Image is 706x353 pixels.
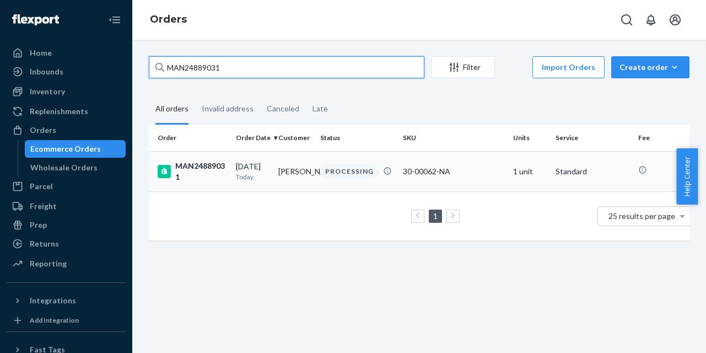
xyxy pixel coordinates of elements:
td: [PERSON_NAME] [274,151,316,191]
a: Parcel [7,178,126,195]
button: Filter [431,56,495,78]
div: Customer [278,133,312,142]
div: Integrations [30,295,76,306]
button: Create order [611,56,689,78]
p: Standard [556,166,629,177]
div: Home [30,47,52,58]
button: Import Orders [532,56,605,78]
div: Add Integration [30,315,79,325]
div: Inbounds [30,66,63,77]
span: 25 results per page [608,211,675,221]
th: Status [316,125,398,151]
div: Wholesale Orders [30,162,98,173]
div: Freight [30,201,57,212]
th: Units [509,125,551,151]
div: Late [312,94,328,123]
a: Inbounds [7,63,126,81]
th: SKU [398,125,509,151]
div: Prep [30,220,47,231]
input: Search orders [149,56,424,78]
div: MAN24889031 [158,161,227,183]
a: Home [7,44,126,62]
div: Parcel [30,181,53,192]
div: All orders [155,94,188,125]
a: Returns [7,235,126,253]
a: Reporting [7,255,126,272]
a: Orders [7,121,126,139]
div: 30-00062-NA [403,166,504,177]
th: Order Date [231,125,274,151]
div: Orders [30,125,56,136]
ol: breadcrumbs [141,4,196,36]
div: Filter [432,62,494,73]
p: Today [236,172,270,181]
button: Open account menu [664,9,686,31]
a: Wholesale Orders [25,159,126,176]
button: Integrations [7,292,126,309]
a: Orders [150,13,187,25]
div: [DATE] [236,161,270,181]
img: Flexport logo [12,14,59,25]
a: Prep [7,216,126,234]
a: Add Integration [7,314,126,327]
a: Inventory [7,83,126,100]
div: Replenishments [30,106,88,117]
div: PROCESSING [320,164,379,179]
div: Canceled [267,94,299,123]
a: Page 1 is your current page [431,211,440,221]
th: Order [149,125,231,151]
button: Open notifications [640,9,662,31]
a: Replenishments [7,103,126,120]
div: Invalid address [202,94,254,123]
button: Open Search Box [616,9,638,31]
button: Help Center [676,148,698,205]
th: Service [551,125,634,151]
th: Fee [634,125,700,151]
a: Freight [7,197,126,215]
div: Returns [30,238,59,249]
div: Ecommerce Orders [30,143,101,154]
div: Reporting [30,258,67,269]
td: 1 unit [509,151,551,191]
a: Ecommerce Orders [25,140,126,158]
div: Create order [619,62,681,73]
div: Inventory [30,86,65,97]
button: Close Navigation [104,9,126,31]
